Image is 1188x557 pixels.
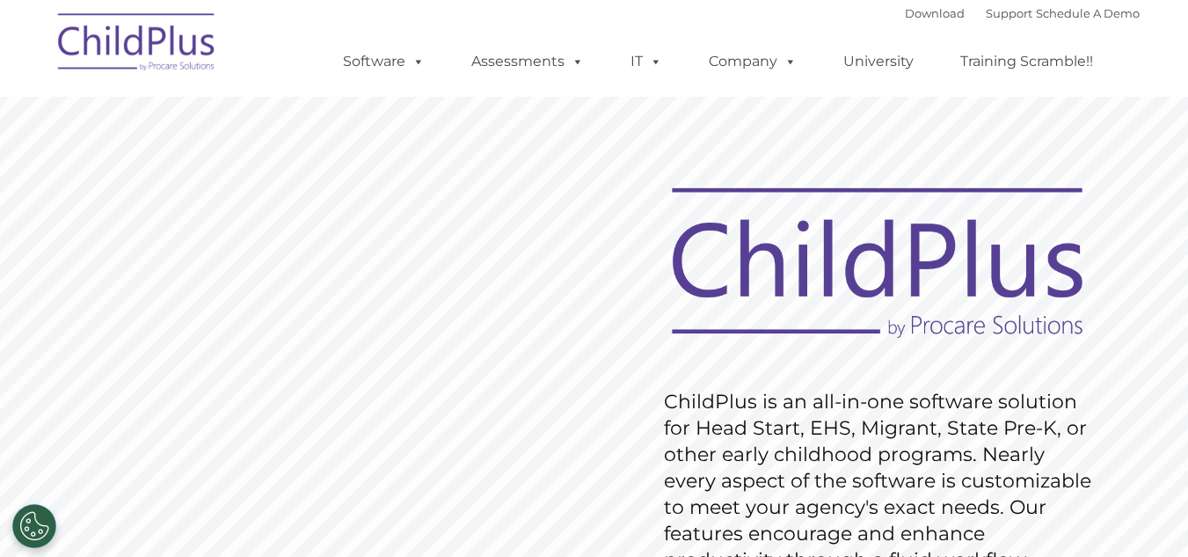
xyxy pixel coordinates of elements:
[613,44,680,79] a: IT
[325,44,442,79] a: Software
[943,44,1111,79] a: Training Scramble!!
[826,44,931,79] a: University
[454,44,601,79] a: Assessments
[1036,6,1140,20] a: Schedule A Demo
[986,6,1032,20] a: Support
[49,1,225,89] img: ChildPlus by Procare Solutions
[12,504,56,548] button: Cookies Settings
[691,44,814,79] a: Company
[905,6,965,20] a: Download
[905,6,1140,20] font: |
[1100,473,1188,557] iframe: Chat Widget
